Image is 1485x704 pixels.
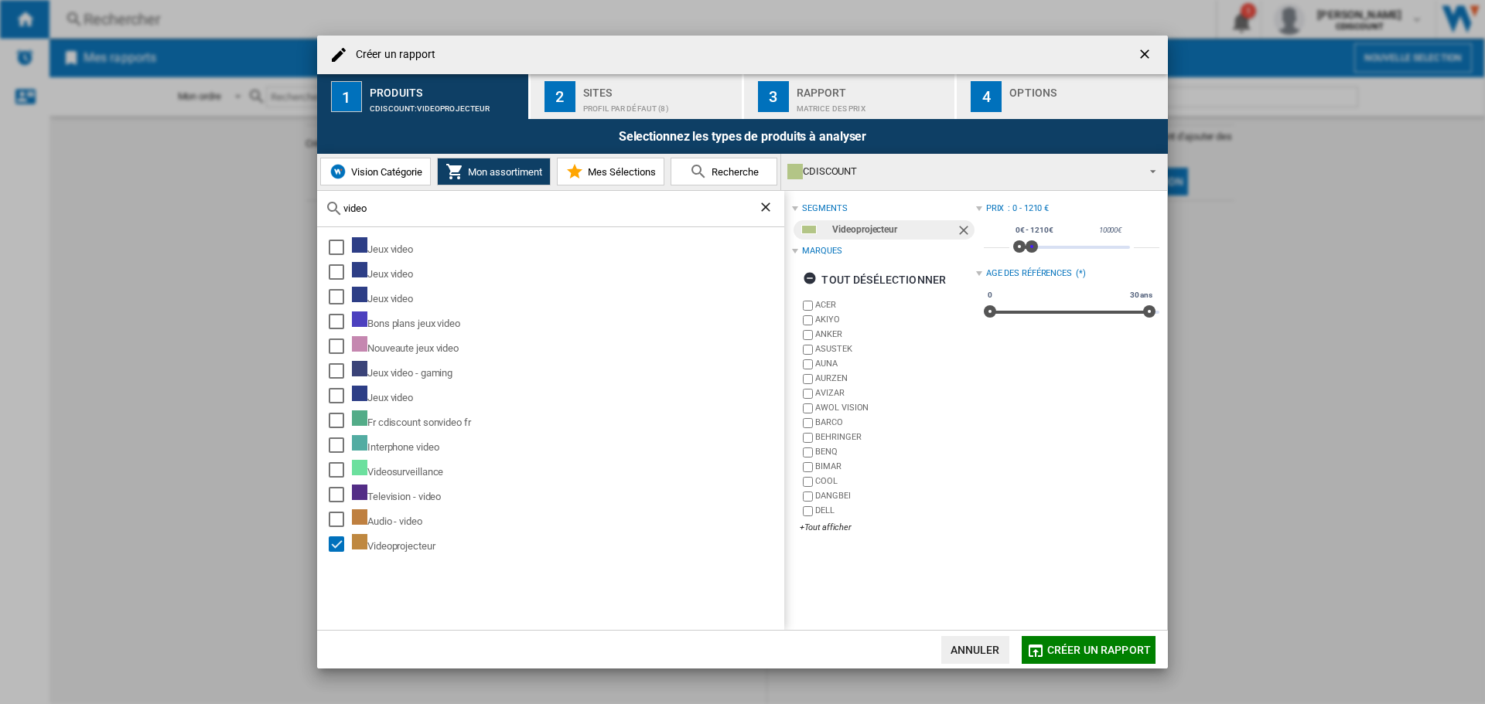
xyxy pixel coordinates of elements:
[464,166,542,178] span: Mon assortiment
[803,266,946,294] div: tout désélectionner
[329,460,352,480] md-checkbox: Select
[1008,202,1159,215] div: : 0 - 1210 €
[803,447,813,457] input: brand.name
[941,636,1009,664] button: Annuler
[803,345,813,355] input: brand.name
[1097,224,1124,236] span: 10000€
[370,97,522,113] div: CDISCOUNT:Videoprojecteur
[815,314,975,325] label: AKIYO
[329,435,352,455] md-checkbox: Select
[744,74,957,119] button: 3 Rapport Matrice des prix
[803,301,813,311] input: brand.name
[803,491,813,502] input: brand.name
[1128,289,1155,301] span: 30 ans
[815,372,975,384] label: AURZEN
[803,506,813,516] input: brand.name
[800,522,975,533] div: +Tout afficher
[584,166,656,178] span: Mes Sélections
[317,119,1168,154] div: Selectionnez les types de produits à analyser
[544,81,575,112] div: 2
[803,477,813,487] input: brand.name
[956,223,975,241] ng-md-icon: Retirer
[329,485,352,505] md-checkbox: Select
[815,299,975,311] label: ACER
[802,245,841,257] div: Marques
[803,389,813,399] input: brand.name
[352,534,782,554] div: Videoprojecteur
[758,81,789,112] div: 3
[329,237,352,257] md-checkbox: Select
[986,267,1072,280] div: Age des références
[329,361,352,381] md-checkbox: Select
[329,509,352,529] md-checkbox: Select
[815,505,975,516] label: DELL
[583,80,736,97] div: Sites
[815,475,975,487] label: COOL
[437,158,551,185] button: Mon assortiment
[815,431,975,443] label: BEHRINGER
[352,460,782,480] div: Videosurveillance
[815,343,975,355] label: ASUSTEK
[1009,80,1162,97] div: Options
[352,386,782,406] div: Jeux video
[531,74,743,119] button: 2 Sites Profil par défaut (8)
[317,74,530,119] button: 1 Produits CDISCOUNT:Videoprojecteur
[1137,46,1156,65] ng-md-icon: getI18NText('BUTTONS.CLOSE_DIALOG')
[971,81,1002,112] div: 4
[352,336,782,356] div: Nouveaute jeux video
[1022,636,1156,664] button: Créer un rapport
[1013,224,1056,236] span: 0€ - 1210€
[815,446,975,457] label: BENQ
[329,262,352,282] md-checkbox: Select
[832,220,955,240] div: Videoprojecteur
[803,315,813,325] input: brand.name
[758,199,777,218] ng-md-icon: Effacer la recherche
[557,158,664,185] button: Mes Sélections
[797,97,949,113] div: Matrice des prix
[352,311,782,332] div: Bons plans jeux video
[352,361,782,381] div: Jeux video - gaming
[348,47,436,63] h4: Créer un rapport
[815,417,975,428] label: BARCO
[797,80,949,97] div: Rapport
[815,328,975,340] label: ANKER
[708,166,759,178] span: Recherche
[803,374,813,384] input: brand.name
[802,202,847,215] div: segments
[329,162,347,181] img: wiser-icon-blue.png
[352,287,782,307] div: Jeux video
[329,410,352,430] md-checkbox: Select
[803,403,813,413] input: brand.name
[352,410,782,430] div: Fr cdiscount sonvideo fr
[583,97,736,113] div: Profil par défaut (8)
[798,266,951,294] button: tout désélectionner
[329,534,352,554] md-checkbox: Select
[320,158,431,185] button: Vision Catégorie
[352,509,782,529] div: Audio - video
[347,166,422,178] span: Vision Catégorie
[343,202,758,214] input: Rechercher dans les Sites
[352,435,782,455] div: Interphone video
[986,202,1005,215] div: Prix
[815,490,975,502] label: DANGBEI
[1131,39,1162,70] button: getI18NText('BUTTONS.CLOSE_DIALOG')
[329,287,352,307] md-checkbox: Select
[803,418,813,428] input: brand.name
[985,289,995,301] span: 0
[815,387,975,399] label: AVIZAR
[329,336,352,356] md-checkbox: Select
[329,311,352,332] md-checkbox: Select
[815,461,975,472] label: BIMAR
[352,262,782,282] div: Jeux video
[815,358,975,369] label: AUNA
[815,402,975,413] label: AWOL VISION
[787,161,1136,182] div: CDISCOUNT
[329,386,352,406] md-checkbox: Select
[957,74,1168,119] button: 4 Options
[370,80,522,97] div: Produits
[803,462,813,472] input: brand.name
[803,330,813,340] input: brand.name
[352,237,782,257] div: Jeux video
[352,485,782,505] div: Television - video
[331,81,362,112] div: 1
